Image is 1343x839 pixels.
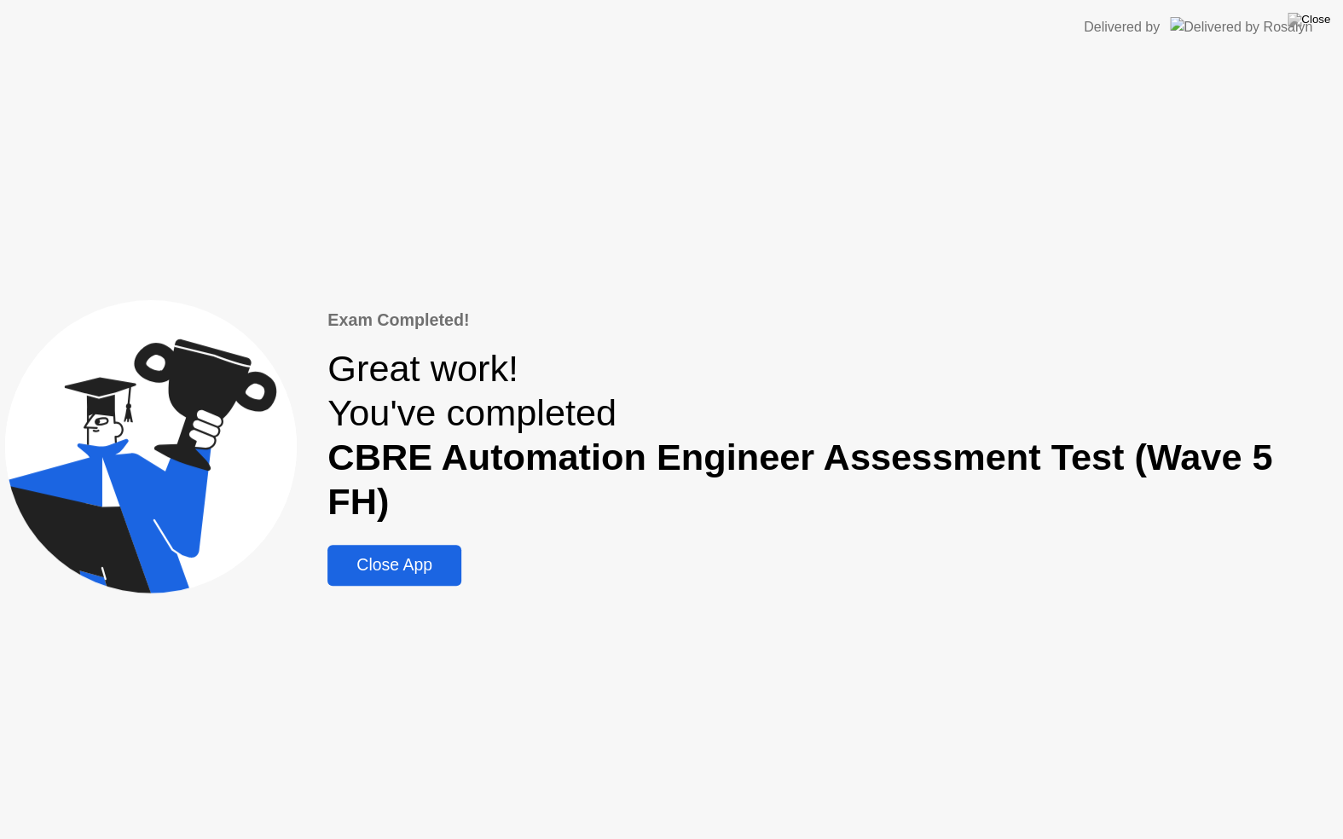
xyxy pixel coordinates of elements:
div: Close App [333,555,456,575]
div: Great work! You've completed [327,347,1338,524]
b: CBRE Automation Engineer Assessment Test (Wave 5 FH) [327,437,1272,522]
button: Close App [327,545,461,586]
div: Exam Completed! [327,308,1338,333]
div: Delivered by [1084,17,1160,38]
img: Delivered by Rosalyn [1170,17,1312,37]
img: Close [1288,13,1330,26]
